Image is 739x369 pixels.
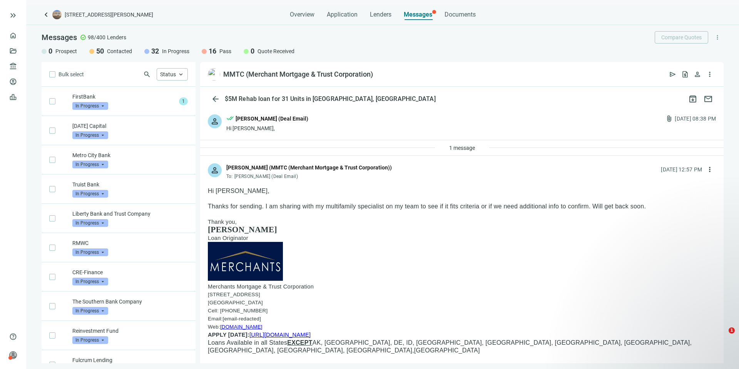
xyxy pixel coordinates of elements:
[236,114,308,123] div: [PERSON_NAME] (Deal Email)
[19,79,44,85] a: Borrowers
[72,239,188,247] p: RMWC
[72,278,108,285] span: In Progress
[72,307,108,315] span: In Progress
[661,165,702,174] div: [DATE] 12:57 PM
[107,34,126,41] span: Lenders
[177,71,184,78] span: keyboard_arrow_up
[72,131,108,139] span: In Progress
[665,115,673,122] span: attach_file
[679,68,691,81] button: request_quote
[706,70,714,78] span: more_vert
[404,11,432,18] span: Messages
[443,142,482,154] button: 1 message
[688,94,697,104] span: archive
[162,47,189,55] span: In Progress
[655,31,708,44] button: Compare Quotes
[65,11,153,18] span: [STREET_ADDRESS][PERSON_NAME]
[704,68,716,81] button: more_vert
[72,93,176,101] p: FirstBank
[59,70,84,79] span: Bulk select
[675,114,716,123] div: [DATE] 08:38 PM
[706,166,714,173] span: more_vert
[42,10,51,19] a: keyboard_arrow_left
[226,173,392,179] div: To:
[714,34,721,41] span: more_vert
[48,47,52,56] span: 0
[9,62,15,70] span: account_balance
[52,10,62,19] img: deal-logo
[143,70,151,78] span: search
[72,102,108,110] span: In Progress
[209,47,216,56] span: 16
[107,47,132,55] span: Contacted
[223,70,373,79] div: MMTC (Merchant Mortgage & Trust Corporation)
[669,70,677,78] span: send
[72,210,188,218] p: Liberty Bank and Trust Company
[681,70,689,78] span: request_quote
[226,124,308,132] div: Hi [PERSON_NAME],
[257,47,294,55] span: Quote Received
[72,268,188,276] p: CRE-Finance
[251,47,254,56] span: 0
[72,248,108,256] span: In Progress
[370,11,391,18] span: Lenders
[72,122,188,130] p: [DATE] Capital
[667,68,679,81] button: send
[19,32,41,39] a: Overview
[72,356,188,364] p: Fulcrum Lending
[208,68,220,81] img: 4476d0b3-1300-4119-9b59-db528b72df42.png
[445,11,476,18] span: Documents
[19,94,34,100] a: Leads
[9,351,17,359] span: person
[226,114,234,124] span: done_all
[8,11,18,20] button: keyboard_double_arrow_right
[9,333,17,340] span: help
[694,70,701,78] span: person
[72,161,108,168] span: In Progress
[210,117,219,126] span: person
[711,31,724,44] button: more_vert
[96,47,104,56] span: 50
[88,34,105,41] span: 98/400
[72,190,108,198] span: In Progress
[327,11,358,18] span: Application
[691,68,704,81] button: person
[234,174,298,179] span: [PERSON_NAME] (Deal Email)
[72,151,188,159] p: Metro City Bank
[449,145,475,151] span: 1 message
[72,336,108,344] span: In Progress
[729,327,735,334] span: 1
[219,47,231,55] span: Pass
[72,327,188,335] p: Reinvestment Fund
[704,94,713,104] span: mail
[210,166,219,175] span: person
[208,91,223,107] button: arrow_back
[223,95,437,103] div: $5M Rehab loan for 31 Units in [GEOGRAPHIC_DATA], [GEOGRAPHIC_DATA]
[22,348,83,356] div: [PERSON_NAME]
[72,219,108,227] span: In Progress
[151,47,159,56] span: 32
[701,91,716,107] button: mail
[72,181,188,188] p: Truist Bank
[160,71,176,77] span: Status
[685,91,701,107] button: archive
[80,34,86,40] span: check_circle
[704,163,716,176] button: more_vert
[22,356,83,362] div: Cashflow Capital
[55,47,77,55] span: Prospect
[72,298,188,305] p: The Southern Bank Company
[19,48,32,54] a: Deals
[226,163,392,172] div: [PERSON_NAME] (MMTC (Merchant Mortgage & Trust Corporation))
[179,97,188,105] span: 1
[713,327,731,346] iframe: Intercom live chat
[42,33,77,42] span: Messages
[211,94,220,104] span: arrow_back
[290,11,314,18] span: Overview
